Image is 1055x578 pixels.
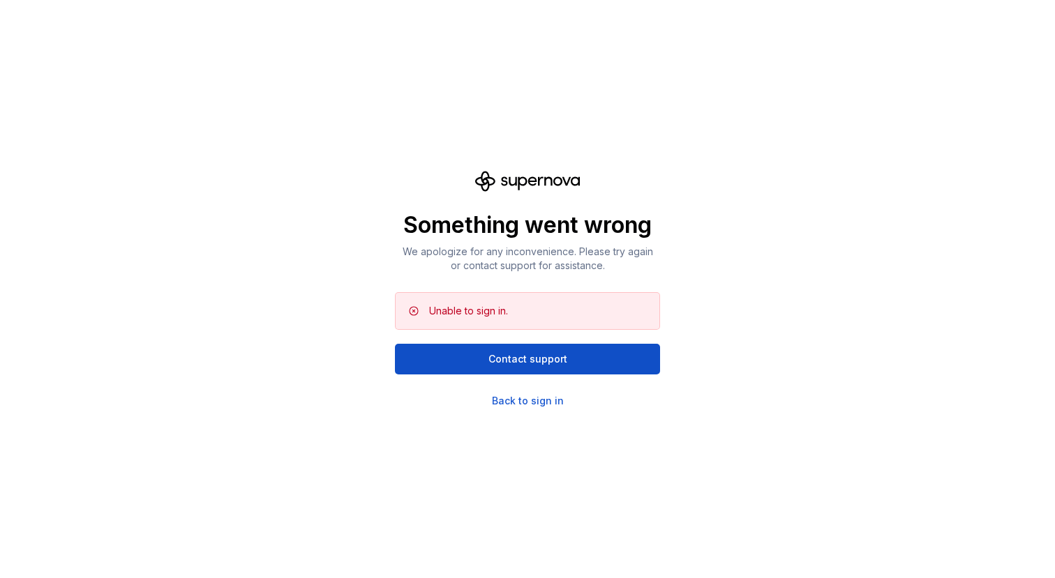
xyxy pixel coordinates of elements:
span: Contact support [488,352,567,366]
p: Something went wrong [395,211,660,239]
p: We apologize for any inconvenience. Please try again or contact support for assistance. [395,245,660,273]
button: Contact support [395,344,660,374]
a: Back to sign in [492,394,564,408]
div: Unable to sign in. [429,304,508,318]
